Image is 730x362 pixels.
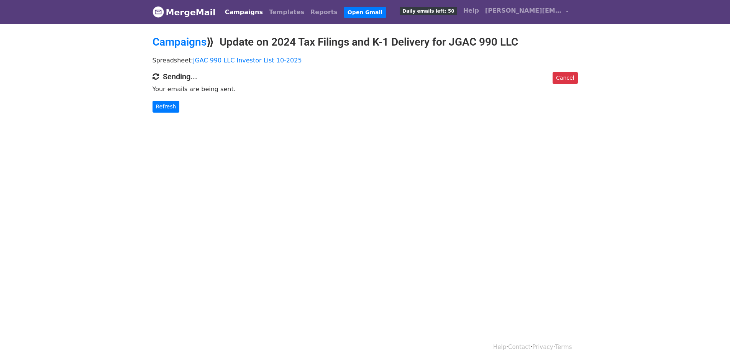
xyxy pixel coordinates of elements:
a: [PERSON_NAME][EMAIL_ADDRESS][DOMAIN_NAME] [482,3,572,21]
a: Terms [555,344,572,351]
a: Campaigns [222,5,266,20]
a: Refresh [153,101,180,113]
h4: Sending... [153,72,578,81]
p: Spreadsheet: [153,56,578,64]
a: Help [460,3,482,18]
span: Daily emails left: 50 [400,7,457,15]
span: [PERSON_NAME][EMAIL_ADDRESS][DOMAIN_NAME] [485,6,562,15]
a: Templates [266,5,307,20]
h2: ⟫ Update on 2024 Tax Filings and K-1 Delivery for JGAC 990 LLC [153,36,578,49]
p: Your emails are being sent. [153,85,578,93]
a: Privacy [532,344,553,351]
a: Daily emails left: 50 [397,3,460,18]
a: Cancel [553,72,577,84]
a: Reports [307,5,341,20]
img: MergeMail logo [153,6,164,18]
a: Contact [508,344,530,351]
a: Help [493,344,506,351]
a: MergeMail [153,4,216,20]
a: Campaigns [153,36,207,48]
a: Open Gmail [344,7,386,18]
a: JGAC 990 LLC Investor List 10-2025 [193,57,302,64]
